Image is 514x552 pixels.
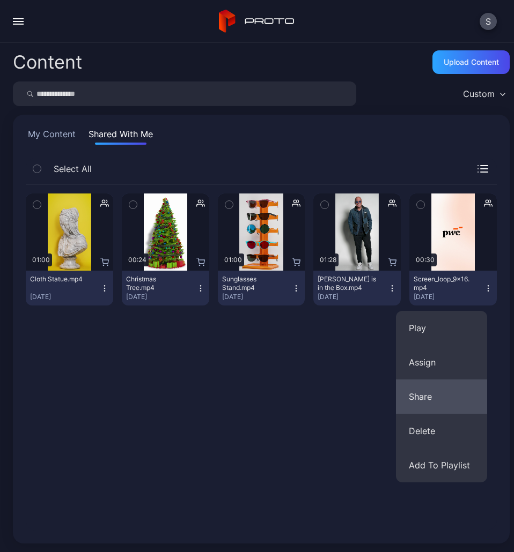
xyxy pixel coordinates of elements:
div: [DATE] [222,293,292,301]
div: Screen_loop_9x16.mp4 [414,275,473,292]
button: Christmas Tree.mp4[DATE] [122,271,209,305]
button: Assign [396,345,487,379]
button: Play [396,311,487,345]
button: Upload Content [432,50,510,74]
button: [PERSON_NAME] is in the Box.mp4[DATE] [313,271,401,305]
div: Custom [463,88,495,99]
button: My Content [26,128,78,145]
div: [DATE] [414,293,484,301]
button: Share [396,379,487,414]
div: Content [13,53,82,71]
button: Shared With Me [86,128,155,145]
button: Screen_loop_9x16.mp4[DATE] [409,271,497,305]
div: [DATE] [126,293,196,301]
button: Cloth Statue.mp4[DATE] [26,271,113,305]
div: Christmas Tree.mp4 [126,275,185,292]
button: Custom [458,81,510,106]
button: Add To Playlist [396,448,487,482]
div: Upload Content [444,58,499,66]
button: Delete [396,414,487,448]
button: Sunglasses Stand.mp4[DATE] [218,271,305,305]
div: Howie Mandel is in the Box.mp4 [318,275,377,292]
div: [DATE] [318,293,388,301]
div: Sunglasses Stand.mp4 [222,275,281,292]
span: Select All [54,162,92,175]
div: [DATE] [30,293,100,301]
button: S [480,13,497,30]
div: Cloth Statue.mp4 [30,275,89,284]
